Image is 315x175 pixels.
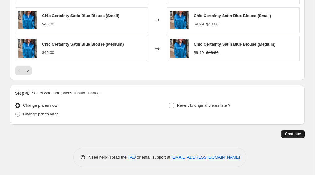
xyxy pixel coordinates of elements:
[18,39,37,58] img: IMG_7058_jpg_906f1d64-ccc7-49ca-90f8-2cd952d67654_80x.jpg
[206,21,219,27] strike: $40.00
[170,11,189,29] img: IMG_7058_jpg_906f1d64-ccc7-49ca-90f8-2cd952d67654_80x.jpg
[206,50,219,56] strike: $40.00
[23,112,58,116] span: Change prices later
[170,39,189,58] img: IMG_7058_jpg_906f1d64-ccc7-49ca-90f8-2cd952d67654_80x.jpg
[285,132,301,137] span: Continue
[88,155,128,159] span: Need help? Read the
[23,103,57,108] span: Change prices now
[42,21,54,27] div: $40.00
[32,90,100,96] p: Select when the prices should change
[194,13,271,18] span: Chic Certainty Satin Blue Blouse (Small)
[15,66,32,75] nav: Pagination
[194,42,276,47] span: Chic Certainty Satin Blue Blouse (Medium)
[42,13,119,18] span: Chic Certainty Satin Blue Blouse (Small)
[15,90,29,96] h2: Step 4.
[23,66,32,75] button: Next
[177,103,231,108] span: Revert to original prices later?
[194,50,204,56] div: $9.99
[42,50,54,56] div: $40.00
[194,21,204,27] div: $9.99
[42,42,124,47] span: Chic Certainty Satin Blue Blouse (Medium)
[128,155,136,159] a: FAQ
[18,11,37,29] img: IMG_7058_jpg_906f1d64-ccc7-49ca-90f8-2cd952d67654_80x.jpg
[136,155,172,159] span: or email support at
[172,155,240,159] a: [EMAIL_ADDRESS][DOMAIN_NAME]
[281,130,305,138] button: Continue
